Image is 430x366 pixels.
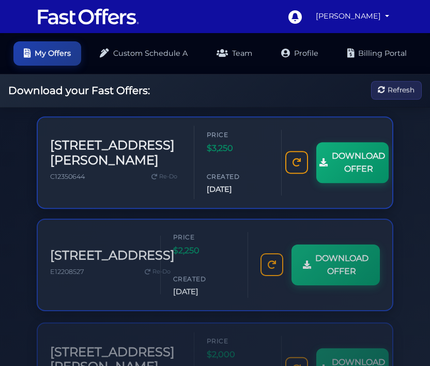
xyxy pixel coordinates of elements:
[371,81,422,100] button: Refresh
[207,171,269,181] span: Created
[332,149,385,175] span: DOWNLOAD OFFER
[271,41,329,66] a: Profile
[13,41,81,66] a: My Offers
[173,242,235,255] span: $2,250
[173,272,235,282] span: Created
[291,242,380,283] a: DOWNLOAD OFFER
[173,284,235,296] span: [DATE]
[50,138,181,168] h3: [STREET_ADDRESS][PERSON_NAME]
[50,172,85,180] span: C12350644
[50,266,84,273] span: E12208527
[388,85,414,96] span: Refresh
[337,41,417,66] a: Billing Portal
[206,41,263,66] a: Team
[89,41,198,66] a: Custom Schedule A
[173,230,235,240] span: Price
[50,246,175,261] h3: [STREET_ADDRESS]
[315,250,368,276] span: DOWNLOAD OFFER
[207,183,269,195] span: [DATE]
[316,142,389,182] a: DOWNLOAD OFFER
[141,263,175,277] a: Re-Do
[8,84,150,97] h2: Download your Fast Offers:
[159,172,177,181] span: Re-Do
[207,331,269,341] span: Price
[147,170,181,183] a: Re-Do
[207,343,269,356] span: $2,000
[312,6,393,26] a: [PERSON_NAME]
[207,129,269,139] span: Price
[152,265,171,274] span: Re-Do
[207,141,269,155] span: $3,250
